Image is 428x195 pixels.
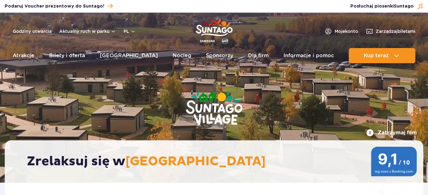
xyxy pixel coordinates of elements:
a: Park of Poland [196,16,233,45]
a: Atrakcje [13,48,34,63]
h2: Zrelaksuj się w [27,154,407,169]
button: Posłuchaj piosenkiSuntago [350,3,423,9]
span: [GEOGRAPHIC_DATA] [125,154,266,169]
a: Bilety i oferta [49,48,85,63]
img: Suntago Village [160,66,268,151]
button: Kup teraz [349,48,415,63]
span: Kup teraz [364,53,389,58]
a: Informacje i pomoc [284,48,334,63]
a: [GEOGRAPHIC_DATA] [100,48,158,63]
a: Godziny otwarcia [13,28,52,34]
span: Zarządzaj biletami [376,28,415,34]
button: Zatrzymaj film [366,129,417,137]
button: pl [124,28,136,34]
a: Podaruj Voucher prezentowy do Suntago! [5,2,113,10]
a: Nocleg [173,48,191,63]
span: Suntago [394,4,414,9]
button: Aktualny ruch w parku [59,29,116,34]
a: Mojekonto [324,27,358,35]
span: Moje konto [335,28,358,34]
span: Posłuchaj piosenki [350,3,414,9]
a: Dla firm [248,48,269,63]
span: Podaruj Voucher prezentowy do Suntago! [5,3,104,9]
a: Sponsorzy [206,48,233,63]
a: Zarządzajbiletami [366,27,415,35]
img: 9,1/10 wg ocen z Booking.com [371,147,417,176]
